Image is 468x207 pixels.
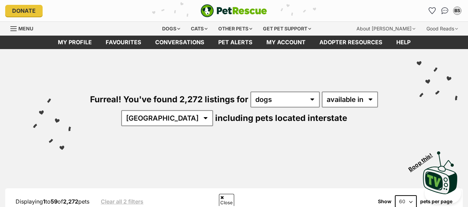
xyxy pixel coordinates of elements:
span: Furreal! You've found 2,272 listings for [90,94,248,104]
a: Favourites [427,5,438,16]
a: Conversations [439,5,450,16]
div: Dogs [157,22,185,36]
ul: Account quick links [427,5,463,16]
div: Good Reads [422,22,463,36]
span: Show [378,199,391,204]
div: Cats [186,22,212,36]
div: Other pets [213,22,257,36]
a: conversations [148,36,211,49]
a: Favourites [99,36,148,49]
span: including pets located interstate [215,113,347,123]
strong: 59 [51,198,58,205]
a: Adopter resources [312,36,389,49]
a: Boop this! [423,145,458,196]
iframe: Help Scout Beacon - Open [425,183,461,204]
span: Boop this! [407,148,439,172]
a: Donate [5,5,43,17]
strong: 1 [43,198,45,205]
a: PetRescue [201,4,267,17]
span: Close [219,194,234,206]
a: Help [389,36,417,49]
a: My account [259,36,312,49]
div: About [PERSON_NAME] [352,22,420,36]
span: Menu [18,26,33,31]
label: pets per page [420,199,452,204]
img: chat-41dd97257d64d25036548639549fe6c8038ab92f7586957e7f3b1b290dea8141.svg [441,7,449,14]
span: Displaying to of pets [16,198,89,205]
strong: 2,272 [63,198,78,205]
div: BS [454,7,461,14]
img: PetRescue TV logo [423,151,458,194]
a: Clear all 2 filters [101,198,143,205]
button: My account [452,5,463,16]
img: logo-e224e6f780fb5917bec1dbf3a21bbac754714ae5b6737aabdf751b685950b380.svg [201,4,267,17]
a: My profile [51,36,99,49]
a: Menu [10,22,38,34]
a: Pet alerts [211,36,259,49]
div: Get pet support [258,22,316,36]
